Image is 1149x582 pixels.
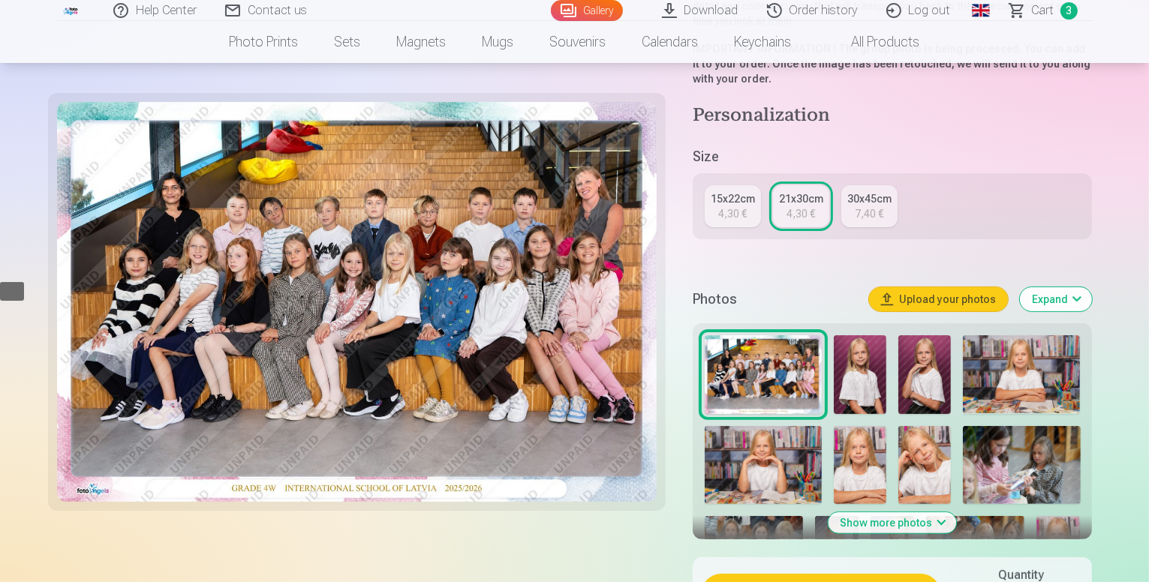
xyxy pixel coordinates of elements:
[869,287,1008,311] button: Upload your photos
[212,21,317,63] a: Photo prints
[1032,1,1054,19] span: Сart
[624,21,717,63] a: Calendars
[829,512,957,533] button: Show more photos
[465,21,532,63] a: Mugs
[63,6,80,15] img: /fa1
[1060,2,1078,19] span: 3
[810,21,938,63] a: All products
[317,21,379,63] a: Sets
[717,21,810,63] a: Keychains
[532,21,624,63] a: Souvenirs
[693,289,858,310] h5: Photos
[1020,287,1092,311] button: Expand
[379,21,465,63] a: Magnets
